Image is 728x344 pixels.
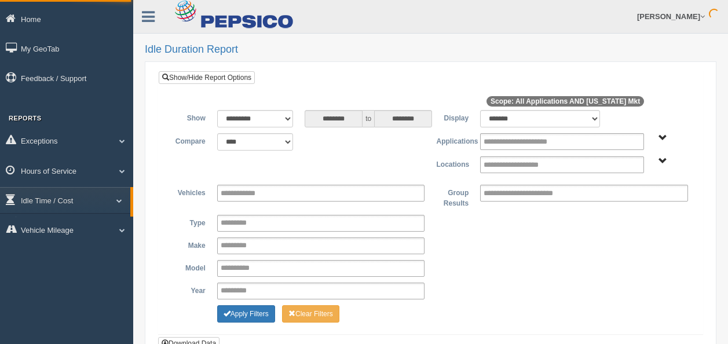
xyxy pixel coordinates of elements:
button: Change Filter Options [282,305,339,323]
label: Group Results [430,185,474,208]
label: Model [167,260,211,274]
span: Scope: All Applications AND [US_STATE] Mkt [486,96,644,107]
span: to [363,110,374,127]
label: Locations [431,156,475,170]
label: Year [167,283,211,297]
h2: Idle Duration Report [145,44,716,56]
label: Display [430,110,474,124]
label: Show [167,110,211,124]
a: Show/Hide Report Options [159,71,255,84]
label: Compare [167,133,211,147]
label: Make [167,237,211,251]
label: Applications [430,133,474,147]
label: Type [167,215,211,229]
button: Change Filter Options [217,305,275,323]
label: Vehicles [167,185,211,199]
